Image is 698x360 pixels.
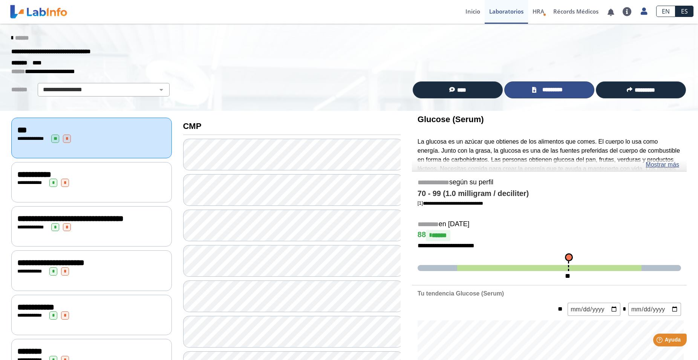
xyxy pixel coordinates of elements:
a: EN [656,6,675,17]
h5: en [DATE] [418,220,681,229]
a: Mostrar más [646,160,679,169]
a: ES [675,6,693,17]
b: Tu tendencia Glucose (Serum) [418,290,504,297]
span: HRA [533,8,544,15]
h4: 88 [418,230,681,241]
iframe: Help widget launcher [631,331,690,352]
b: Glucose (Serum) [418,115,484,124]
b: CMP [183,121,202,131]
h5: según su perfil [418,178,681,187]
h4: 70 - 99 (1.0 milligram / deciliter) [418,189,681,198]
input: mm/dd/yyyy [628,303,681,316]
p: La glucosa es un azúcar que obtienes de los alimentos que comes. El cuerpo lo usa como energía. J... [418,137,681,191]
a: [1] [418,200,483,206]
input: mm/dd/yyyy [568,303,620,316]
